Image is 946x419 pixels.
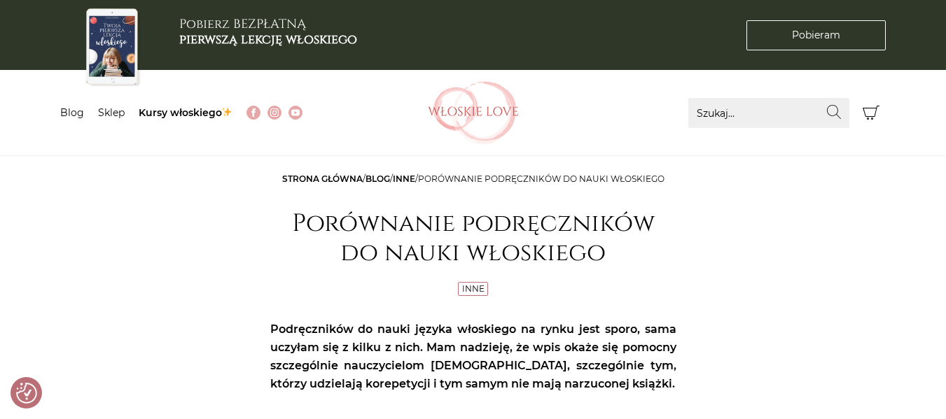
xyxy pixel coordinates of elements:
[16,383,37,404] button: Preferencje co do zgód
[856,98,886,128] button: Koszyk
[428,81,519,144] img: Włoskielove
[688,98,849,128] input: Szukaj...
[16,383,37,404] img: Revisit consent button
[746,20,886,50] a: Pobieram
[60,106,84,119] a: Blog
[139,106,233,119] a: Kursy włoskiego
[282,173,665,184] span: / / /
[222,107,232,117] img: ✨
[393,173,415,184] a: Inne
[462,283,485,294] a: Inne
[792,28,840,43] span: Pobieram
[282,173,363,184] a: Strona główna
[418,173,665,184] span: Porównanie podręczników do nauki włoskiego
[270,209,676,268] h1: Porównanie podręczników do nauki włoskiego
[270,320,676,393] p: Podręczników do nauki języka włoskiego na rynku jest sporo, sama uczyłam się z kilku z nich. Mam ...
[366,173,390,184] a: Blog
[179,17,357,47] h3: Pobierz BEZPŁATNĄ
[179,31,357,48] b: pierwszą lekcję włoskiego
[98,106,125,119] a: Sklep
